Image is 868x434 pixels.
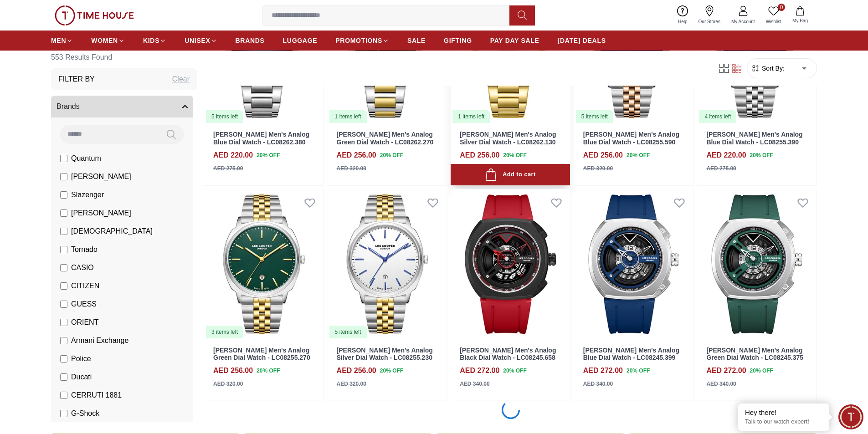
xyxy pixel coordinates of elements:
h4: AED 256.00 [583,150,623,161]
div: AED 340.00 [460,380,489,388]
a: PAY DAY SALE [490,32,539,49]
span: CITIZEN [71,281,99,291]
div: AED 275.00 [213,164,243,173]
span: 20 % OFF [503,151,526,159]
a: BRANDS [236,32,265,49]
img: Lee Cooper Men's Analog Black Dial Watch - LC08245.658 [451,189,570,339]
a: Lee Cooper Men's Analog Green Dial Watch - LC08255.2703 items left [204,189,324,339]
span: GIFTING [444,36,472,45]
a: WOMEN [91,32,125,49]
a: GIFTING [444,32,472,49]
span: G-Shock [71,408,99,419]
a: SALE [407,32,426,49]
span: [DEMOGRAPHIC_DATA] [71,226,153,237]
div: 1 items left [452,110,490,123]
h4: AED 256.00 [460,150,499,161]
h4: AED 272.00 [460,365,499,376]
span: Armani Exchange [71,335,128,346]
span: Police [71,353,91,364]
a: [PERSON_NAME] Men's Analog Blue Dial Watch - LC08255.590 [583,131,679,146]
span: 20 % OFF [627,151,650,159]
div: 3 items left [206,326,243,338]
div: AED 340.00 [583,380,613,388]
a: [PERSON_NAME] Men's Analog Green Dial Watch - LC08245.375 [706,347,803,362]
img: Lee Cooper Men's Analog Green Dial Watch - LC08255.270 [204,189,324,339]
div: AED 340.00 [706,380,736,388]
a: [PERSON_NAME] Men's Analog Green Dial Watch - LC08262.270 [337,131,434,146]
span: Tornado [71,244,98,255]
div: AED 320.00 [583,164,613,173]
span: KIDS [143,36,159,45]
h4: AED 220.00 [706,150,746,161]
span: Our Stores [695,18,724,25]
span: UNISEX [185,36,210,45]
span: [PERSON_NAME] [71,208,131,219]
span: ORIENT [71,317,98,328]
input: G-Shock [60,410,67,417]
a: PROMOTIONS [335,32,389,49]
input: CERRUTI 1881 [60,392,67,399]
input: Slazenger [60,191,67,199]
div: AED 320.00 [213,380,243,388]
div: 4 items left [699,110,736,123]
a: Our Stores [693,4,726,27]
span: PAY DAY SALE [490,36,539,45]
input: [PERSON_NAME] [60,173,67,180]
span: 20 % OFF [257,367,280,375]
a: UNISEX [185,32,217,49]
input: Tornado [60,246,67,253]
span: Quantum [71,153,101,164]
a: Lee Cooper Men's Analog Silver Dial Watch - LC08255.2305 items left [328,189,447,339]
h4: AED 256.00 [337,365,376,376]
div: 5 items left [576,110,613,123]
input: Armani Exchange [60,337,67,344]
a: KIDS [143,32,166,49]
span: [PERSON_NAME] [71,171,131,182]
input: CASIO [60,264,67,271]
img: ... [55,5,134,26]
div: Hey there! [745,408,822,417]
span: 20 % OFF [380,367,403,375]
span: SALE [407,36,426,45]
div: AED 275.00 [706,164,736,173]
h4: AED 256.00 [337,150,376,161]
button: Brands [51,96,193,117]
span: Help [674,18,691,25]
input: ORIENT [60,319,67,326]
h6: 553 Results Found [51,46,197,68]
span: LUGGAGE [283,36,318,45]
span: 20 % OFF [503,367,526,375]
span: My Bag [789,17,812,24]
input: CITIZEN [60,282,67,290]
span: GUESS [71,299,97,310]
input: Ducati [60,373,67,381]
a: [PERSON_NAME] Men's Analog Black Dial Watch - LC08245.658 [460,347,556,362]
a: 0Wishlist [760,4,787,27]
span: 0 [778,4,785,11]
span: BRANDS [236,36,265,45]
span: 20 % OFF [750,151,773,159]
a: LUGGAGE [283,32,318,49]
div: 5 items left [329,326,367,338]
button: My Bag [787,5,813,26]
span: Slazenger [71,189,104,200]
a: [PERSON_NAME] Men's Analog Green Dial Watch - LC08255.270 [213,347,310,362]
a: [PERSON_NAME] Men's Analog Silver Dial Watch - LC08255.230 [337,347,433,362]
button: Add to cart [451,164,570,185]
span: CERRUTI 1881 [71,390,122,401]
a: Help [673,4,693,27]
span: 20 % OFF [257,151,280,159]
span: Sort By: [760,64,785,73]
button: Sort By: [751,64,785,73]
img: Lee Cooper Men's Analog Silver Dial Watch - LC08255.230 [328,189,447,339]
span: WOMEN [91,36,118,45]
span: 20 % OFF [627,367,650,375]
img: Lee Cooper Men's Analog Blue Dial Watch - LC08245.399 [574,189,693,339]
span: 20 % OFF [380,151,403,159]
span: Brands [56,101,80,112]
a: MEN [51,32,73,49]
div: 5 items left [206,110,243,123]
a: [PERSON_NAME] Men's Analog Blue Dial Watch - LC08255.390 [706,131,802,146]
